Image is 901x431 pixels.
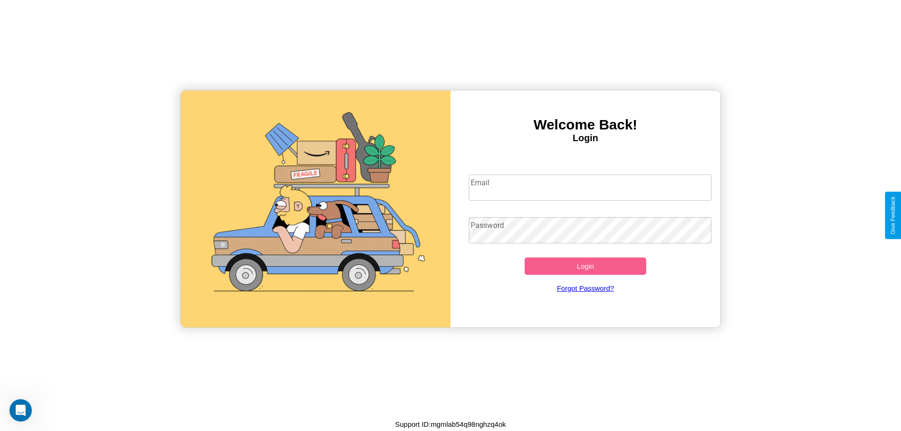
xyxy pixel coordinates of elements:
h4: Login [450,133,720,144]
div: Give Feedback [890,197,896,234]
img: gif [181,91,450,327]
iframe: Intercom live chat [9,399,32,422]
a: Forgot Password? [464,275,707,302]
h3: Welcome Back! [450,117,720,133]
button: Login [525,257,646,275]
p: Support ID: mgmlab54q98nghzq4ok [395,418,506,431]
